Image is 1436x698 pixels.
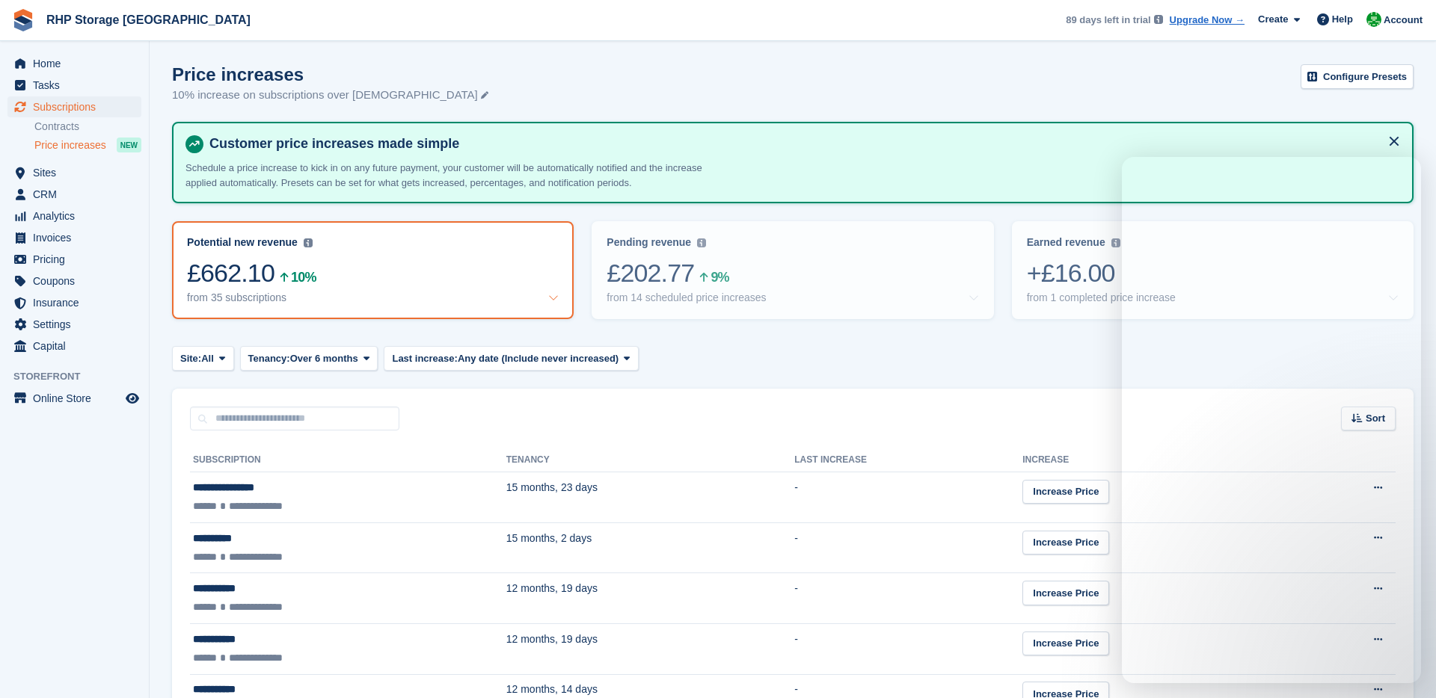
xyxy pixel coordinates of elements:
[1027,258,1399,288] div: +£16.00
[33,162,123,183] span: Sites
[248,351,290,366] span: Tenancy:
[33,249,123,270] span: Pricing
[1332,12,1353,27] span: Help
[33,184,123,205] span: CRM
[607,258,978,288] div: £202.77
[607,236,691,249] div: Pending revenue
[187,236,298,249] div: Potential new revenue
[1027,291,1176,304] div: from 1 completed price increase
[40,7,257,32] a: RHP Storage [GEOGRAPHIC_DATA]
[187,258,559,288] div: £662.10
[34,120,141,134] a: Contracts
[172,64,488,84] h1: Price increases
[458,351,619,366] span: Any date (Include never increased)
[506,633,598,645] span: 12 months, 19 days
[7,292,141,313] a: menu
[1022,531,1109,555] a: Increase Price
[33,336,123,356] span: Capital
[711,272,728,282] div: 9%
[7,96,141,117] a: menu
[506,481,598,493] span: 15 months, 23 days
[240,346,378,371] button: Tenancy: Over 6 months
[7,271,141,291] a: menu
[1366,12,1381,27] img: Rod
[33,53,123,74] span: Home
[506,683,598,695] span: 12 months, 14 days
[506,448,794,472] th: Tenancy
[384,346,638,371] button: Last increase: Any date (Include never increased)
[190,448,506,472] th: Subscription
[185,161,709,190] p: Schedule a price increase to kick in on any future payment, your customer will be automatically n...
[592,221,993,319] a: Pending revenue £202.77 9% from 14 scheduled price increases
[7,53,141,74] a: menu
[33,227,123,248] span: Invoices
[180,351,201,366] span: Site:
[794,472,1022,523] td: -
[7,206,141,226] a: menu
[697,238,706,247] img: icon-info-grey-7440780725fd019a000dd9b08b2336e03edf1995a4989e88bcd33f0948082b44.svg
[794,623,1022,674] td: -
[13,369,149,384] span: Storefront
[117,138,141,152] div: NEW
[33,206,123,226] span: Analytics
[1384,13,1423,28] span: Account
[1122,157,1421,683] iframe: Intercom live chat
[1022,480,1109,504] a: Increase Price
[1154,15,1163,24] img: icon-info-grey-7440780725fd019a000dd9b08b2336e03edf1995a4989e88bcd33f0948082b44.svg
[7,388,141,409] a: menu
[7,249,141,270] a: menu
[34,138,106,152] span: Price increases
[172,87,488,104] p: 10% increase on subscriptions over [DEMOGRAPHIC_DATA]
[1170,13,1245,28] a: Upgrade Now →
[33,292,123,313] span: Insurance
[794,448,1022,472] th: Last increase
[290,351,358,366] span: Over 6 months
[123,389,141,407] a: Preview store
[794,522,1022,573] td: -
[506,532,592,544] span: 15 months, 2 days
[607,291,766,304] div: from 14 scheduled price increases
[1012,221,1414,319] a: Earned revenue +£16.00 from 1 completed price increase
[1027,236,1105,249] div: Earned revenue
[7,336,141,356] a: menu
[203,135,1400,152] h4: Customer price increases made simple
[33,314,123,335] span: Settings
[1022,631,1109,656] a: Increase Price
[12,9,34,31] img: stora-icon-8386f47178a22dfd0bd8f6a31ec36ba5ce8667c1dd55bd0f319d3a0aa187defe.svg
[291,272,316,282] div: 10%
[201,351,214,366] span: All
[392,351,457,366] span: Last increase:
[794,573,1022,624] td: -
[172,221,574,319] a: Potential new revenue £662.10 10% from 35 subscriptions
[1022,581,1109,605] a: Increase Price
[33,75,123,96] span: Tasks
[7,314,141,335] a: menu
[7,184,141,205] a: menu
[187,291,286,304] div: from 35 subscriptions
[7,227,141,248] a: menu
[506,582,598,594] span: 12 months, 19 days
[1301,64,1414,89] a: Configure Presets
[34,137,141,153] a: Price increases NEW
[7,75,141,96] a: menu
[1066,13,1150,28] span: 89 days left in trial
[1258,12,1288,27] span: Create
[33,271,123,291] span: Coupons
[1022,448,1297,472] th: Increase
[33,388,123,409] span: Online Store
[7,162,141,183] a: menu
[33,96,123,117] span: Subscriptions
[172,346,234,371] button: Site: All
[1111,238,1120,247] img: icon-info-grey-7440780725fd019a000dd9b08b2336e03edf1995a4989e88bcd33f0948082b44.svg
[304,238,313,247] img: icon-info-grey-7440780725fd019a000dd9b08b2336e03edf1995a4989e88bcd33f0948082b44.svg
